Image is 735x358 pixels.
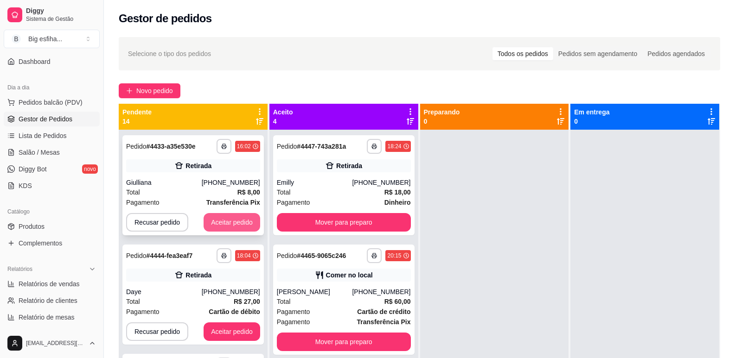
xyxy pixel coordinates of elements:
[277,307,310,317] span: Pagamento
[4,310,100,325] a: Relatório de mesas
[136,86,173,96] span: Novo pedido
[642,47,710,60] div: Pedidos agendados
[4,80,100,95] div: Dia a dia
[122,117,152,126] p: 14
[7,265,32,273] span: Relatórios
[4,219,100,234] a: Produtos
[4,332,100,354] button: [EMAIL_ADDRESS][DOMAIN_NAME]
[4,95,100,110] button: Pedidos balcão (PDV)
[4,162,100,176] a: Diggy Botnovo
[277,333,411,351] button: Mover para preparo
[4,128,100,143] a: Lista de Pedidos
[387,252,401,259] div: 20:15
[277,317,310,327] span: Pagamento
[277,296,291,307] span: Total
[26,339,85,347] span: [EMAIL_ADDRESS][DOMAIN_NAME]
[384,188,411,196] strong: R$ 18,00
[574,117,609,126] p: 0
[277,197,310,207] span: Pagamento
[128,49,211,59] span: Selecione o tipo dos pedidos
[4,145,100,160] a: Salão / Mesas
[147,252,193,259] strong: # 4444-fea3eaf7
[297,143,346,150] strong: # 4447-743a281a
[357,318,411,326] strong: Transferência Pix
[273,117,293,126] p: 4
[202,287,260,296] div: [PHONE_NUMBER]
[119,11,212,26] h2: Gestor de pedidos
[19,98,83,107] span: Pedidos balcão (PDV)
[297,252,346,259] strong: # 4465-9065c246
[206,199,260,206] strong: Transferência Pix
[28,34,62,44] div: Big esfiha ...
[202,178,260,187] div: [PHONE_NUMBER]
[492,47,553,60] div: Todos os pedidos
[19,164,47,174] span: Diggy Bot
[147,143,196,150] strong: # 4433-a35e530e
[126,197,160,207] span: Pagamento
[4,204,100,219] div: Catálogo
[277,187,291,197] span: Total
[126,307,160,317] span: Pagamento
[277,143,297,150] span: Pedido
[19,279,80,289] span: Relatórios de vendas
[126,187,140,197] span: Total
[126,287,202,296] div: Daye
[384,298,411,305] strong: R$ 60,00
[122,107,152,117] p: Pendente
[326,270,373,280] div: Comer no local
[4,30,100,48] button: Select a team
[237,252,251,259] div: 18:04
[126,213,188,232] button: Recusar pedido
[204,213,260,232] button: Aceitar pedido
[26,15,96,23] span: Sistema de Gestão
[4,276,100,291] a: Relatórios de vendas
[424,117,460,126] p: 0
[4,236,100,251] a: Complementos
[4,4,100,26] a: DiggySistema de Gestão
[126,88,133,94] span: plus
[204,322,260,341] button: Aceitar pedido
[19,148,60,157] span: Salão / Mesas
[209,308,260,315] strong: Cartão de débito
[424,107,460,117] p: Preparando
[126,322,188,341] button: Recusar pedido
[19,313,75,322] span: Relatório de mesas
[19,181,32,190] span: KDS
[126,178,202,187] div: Giulliana
[4,293,100,308] a: Relatório de clientes
[19,222,45,231] span: Produtos
[119,83,180,98] button: Novo pedido
[26,7,96,15] span: Diggy
[336,161,362,170] div: Retirada
[387,143,401,150] div: 18:24
[19,239,62,248] span: Complementos
[126,252,147,259] span: Pedido
[357,308,410,315] strong: Cartão de crédito
[4,178,100,193] a: KDS
[4,327,100,341] a: Relatório de fidelidadenovo
[19,296,77,305] span: Relatório de clientes
[553,47,642,60] div: Pedidos sem agendamento
[4,54,100,69] a: Dashboard
[19,131,67,140] span: Lista de Pedidos
[4,112,100,126] a: Gestor de Pedidos
[352,178,410,187] div: [PHONE_NUMBER]
[277,213,411,232] button: Mover para preparo
[384,199,411,206] strong: Dinheiro
[12,34,21,44] span: B
[277,287,352,296] div: [PERSON_NAME]
[185,161,211,170] div: Retirada
[126,296,140,307] span: Total
[126,143,147,150] span: Pedido
[574,107,609,117] p: Em entrega
[277,252,297,259] span: Pedido
[273,107,293,117] p: Aceito
[19,57,51,66] span: Dashboard
[234,298,260,305] strong: R$ 27,00
[277,178,352,187] div: Emilly
[237,188,260,196] strong: R$ 8,00
[185,270,211,280] div: Retirada
[352,287,410,296] div: [PHONE_NUMBER]
[19,114,72,124] span: Gestor de Pedidos
[237,143,251,150] div: 16:02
